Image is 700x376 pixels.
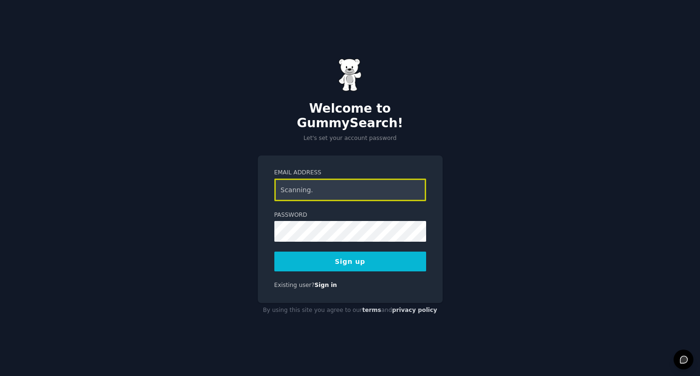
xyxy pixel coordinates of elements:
a: Sign in [314,282,337,288]
img: Gummy Bear [338,58,362,91]
label: Email Address [274,169,426,177]
a: privacy policy [392,307,437,313]
button: Sign up [274,252,426,271]
div: By using this site you agree to our and [258,303,443,318]
p: Let's set your account password [258,134,443,143]
span: Existing user? [274,282,315,288]
label: Password [274,211,426,220]
a: terms [362,307,381,313]
h2: Welcome to GummySearch! [258,101,443,131]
